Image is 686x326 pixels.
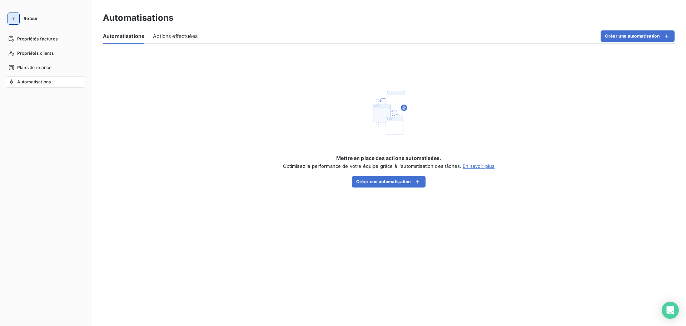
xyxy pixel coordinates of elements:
a: Propriétés clients [6,48,85,59]
h3: Automatisations [103,11,173,24]
span: Propriétés factures [17,36,58,42]
button: Retour [6,13,44,24]
a: Propriétés factures [6,33,85,45]
span: Propriétés clients [17,50,54,57]
span: Automatisations [103,33,144,40]
a: Automatisations [6,76,85,88]
span: Plans de relance [17,64,51,71]
a: En savoir plus [463,163,494,169]
span: Actions effectuées [153,33,198,40]
img: Empty state [366,90,412,136]
button: Créer une automatisation [352,176,426,188]
span: Retour [24,16,38,21]
span: Automatisations [17,79,51,85]
button: Créer une automatisation [601,30,675,42]
a: Plans de relance [6,62,85,73]
span: Mettre en place des actions automatisées. [336,155,441,162]
div: Open Intercom Messenger [662,302,679,319]
span: Optimisez la performance de votre équipe grâce à l'automatisation des tâches. [283,163,462,169]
